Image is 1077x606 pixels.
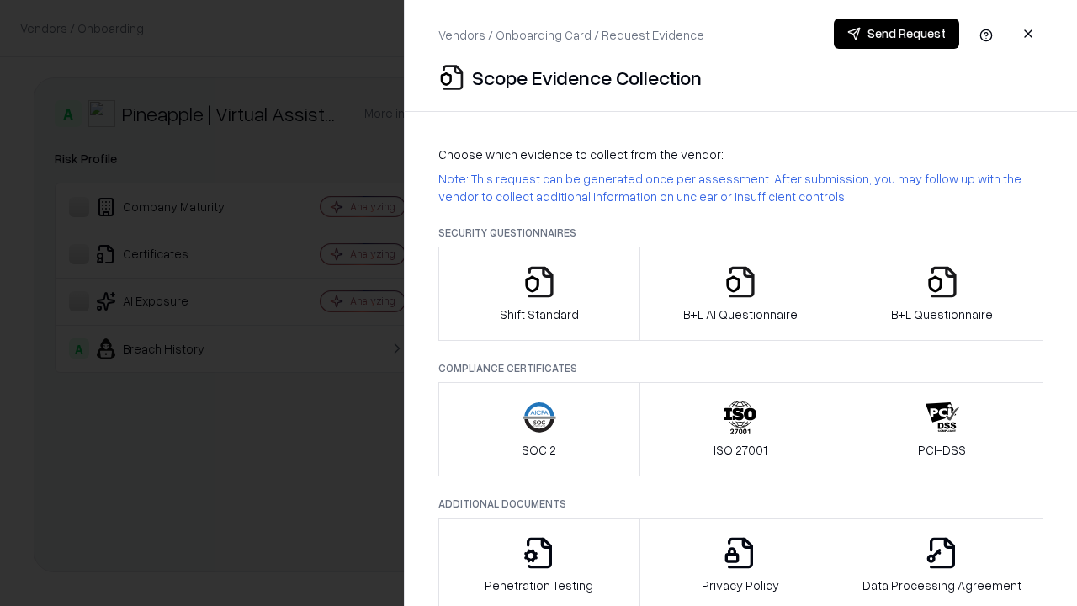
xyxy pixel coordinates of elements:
button: Send Request [834,19,959,49]
p: Shift Standard [500,306,579,323]
p: Data Processing Agreement [862,577,1021,594]
button: Shift Standard [438,247,640,341]
p: Additional Documents [438,497,1043,511]
p: B+L Questionnaire [891,306,993,323]
p: Scope Evidence Collection [472,64,702,91]
button: B+L Questionnaire [841,247,1043,341]
p: Note: This request can be generated once per assessment. After submission, you may follow up with... [438,170,1043,205]
p: Vendors / Onboarding Card / Request Evidence [438,26,704,44]
p: Compliance Certificates [438,361,1043,375]
p: ISO 27001 [714,441,767,459]
button: PCI-DSS [841,382,1043,476]
button: SOC 2 [438,382,640,476]
button: B+L AI Questionnaire [639,247,842,341]
p: Choose which evidence to collect from the vendor: [438,146,1043,163]
p: SOC 2 [522,441,556,459]
p: Privacy Policy [702,577,779,594]
button: ISO 27001 [639,382,842,476]
p: Penetration Testing [485,577,593,594]
p: Security Questionnaires [438,226,1043,240]
p: B+L AI Questionnaire [683,306,798,323]
p: PCI-DSS [918,441,966,459]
